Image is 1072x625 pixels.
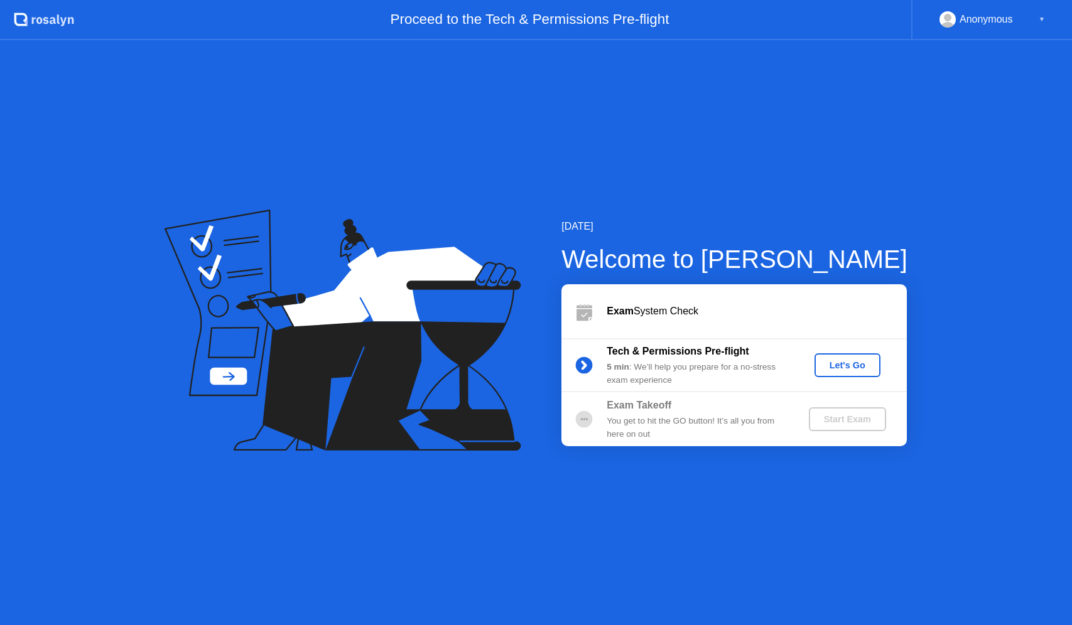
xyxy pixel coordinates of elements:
div: [DATE] [561,219,907,234]
b: Tech & Permissions Pre-flight [607,346,749,356]
b: Exam [607,306,634,316]
b: 5 min [607,362,629,371]
div: : We’ll help you prepare for a no-stress exam experience [607,361,788,387]
div: ▼ [1039,11,1045,28]
div: Let's Go [820,360,875,370]
div: System Check [607,304,907,319]
div: Start Exam [814,414,881,424]
button: Let's Go [815,353,880,377]
button: Start Exam [809,407,886,431]
div: You get to hit the GO button! It’s all you from here on out [607,415,788,441]
div: Anonymous [960,11,1013,28]
div: Welcome to [PERSON_NAME] [561,240,907,278]
b: Exam Takeoff [607,400,671,410]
